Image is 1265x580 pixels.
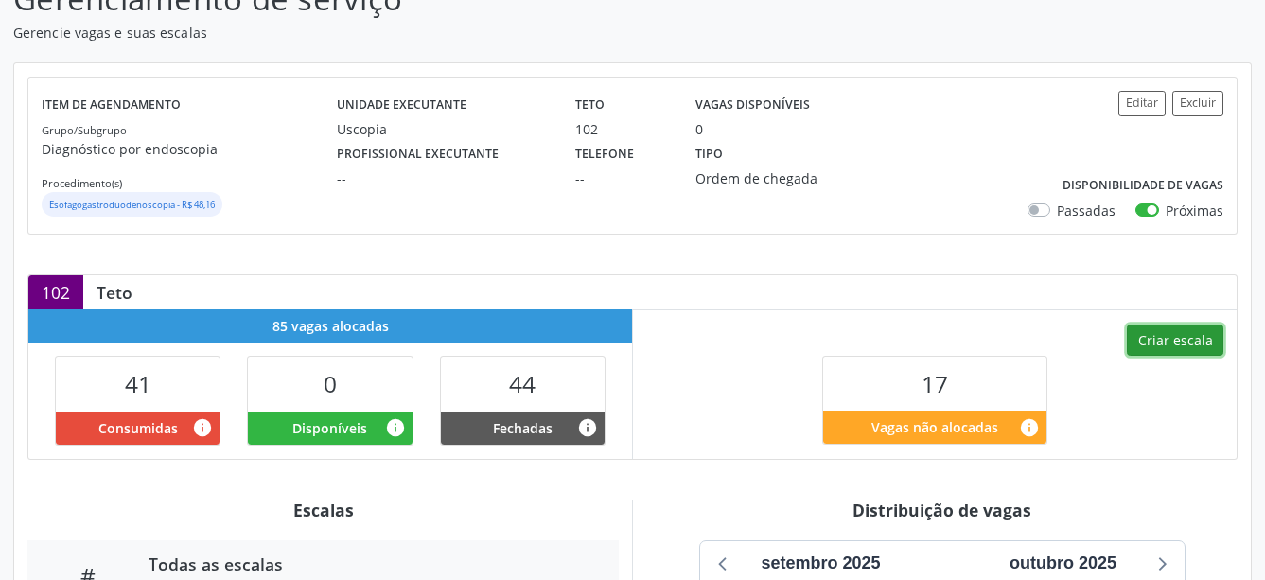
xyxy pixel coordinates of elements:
label: Item de agendamento [42,91,181,120]
span: Vagas não alocadas [871,417,998,437]
span: 0 [324,368,337,399]
label: Disponibilidade de vagas [1063,171,1223,201]
div: Ordem de chegada [695,168,848,188]
p: Gerencie vagas e suas escalas [13,23,880,43]
div: Uscopia [337,119,549,139]
i: Vagas alocadas e sem marcações associadas que tiveram sua disponibilidade fechada [577,417,598,438]
div: -- [575,168,668,188]
p: Diagnóstico por endoscopia [42,139,337,159]
div: 85 vagas alocadas [28,309,632,343]
span: Fechadas [493,418,553,438]
small: Esofagogastroduodenoscopia - R$ 48,16 [49,199,215,211]
label: Próximas [1166,201,1223,220]
div: Distribuição de vagas [646,500,1238,520]
small: Grupo/Subgrupo [42,123,127,137]
button: Excluir [1172,91,1223,116]
label: Unidade executante [337,91,466,120]
div: Escalas [27,500,619,520]
i: Quantidade de vagas restantes do teto de vagas [1019,417,1040,438]
label: Vagas disponíveis [695,91,810,120]
div: 102 [575,119,668,139]
div: 102 [28,275,83,309]
div: -- [337,168,549,188]
i: Vagas alocadas que possuem marcações associadas [192,417,213,438]
span: Disponíveis [292,418,367,438]
span: Consumidas [98,418,178,438]
label: Teto [575,91,605,120]
i: Vagas alocadas e sem marcações associadas [385,417,406,438]
label: Tipo [695,139,723,168]
div: Todas as escalas [149,554,593,574]
label: Telefone [575,139,634,168]
span: 17 [922,368,948,399]
div: outubro 2025 [1002,551,1124,576]
div: setembro 2025 [753,551,887,576]
button: Editar [1118,91,1166,116]
label: Profissional executante [337,139,499,168]
small: Procedimento(s) [42,176,122,190]
div: 0 [695,119,703,139]
span: 41 [125,368,151,399]
label: Passadas [1057,201,1116,220]
div: Teto [83,282,146,303]
button: Criar escala [1127,325,1223,357]
span: 44 [509,368,536,399]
